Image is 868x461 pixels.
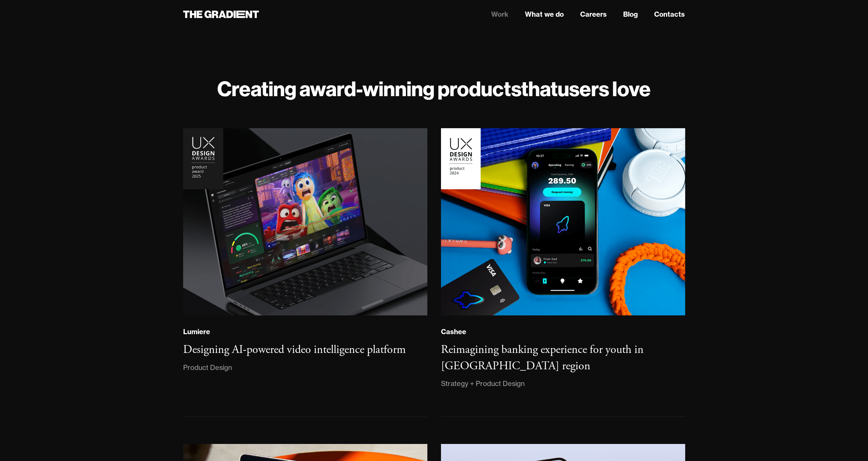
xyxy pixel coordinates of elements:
[441,327,466,336] div: Cashee
[441,342,644,373] h3: Reimagining banking experience for youth in [GEOGRAPHIC_DATA] region
[183,342,406,357] h3: Designing AI-powered video intelligence platform
[491,9,509,19] a: Work
[183,128,427,417] a: LumiereDesigning AI-powered video intelligence platformProduct Design
[525,9,564,19] a: What we do
[183,362,232,373] div: Product Design
[441,378,525,389] div: Strategy + Product Design
[183,76,685,101] h1: Creating award-winning products users love
[580,9,607,19] a: Careers
[654,9,685,19] a: Contacts
[623,9,638,19] a: Blog
[521,76,558,102] strong: that
[183,327,210,336] div: Lumiere
[441,128,685,417] a: CasheeReimagining banking experience for youth in [GEOGRAPHIC_DATA] regionStrategy + Product Design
